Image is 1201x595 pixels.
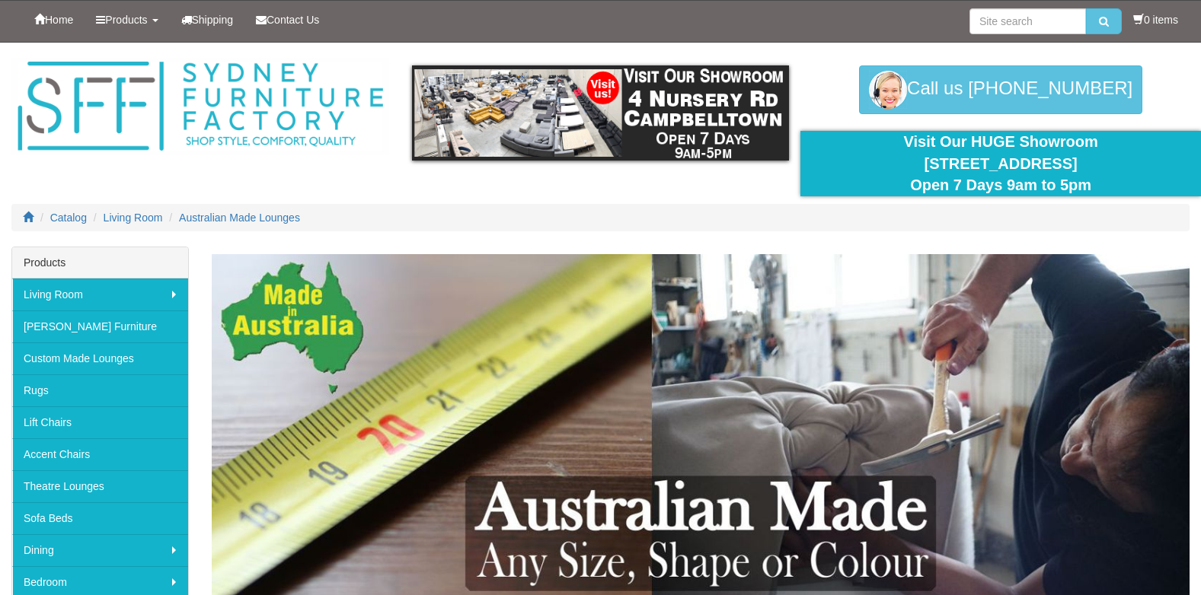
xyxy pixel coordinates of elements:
span: Shipping [192,14,234,26]
a: [PERSON_NAME] Furniture [12,310,188,342]
a: Theatre Lounges [12,470,188,502]
a: Sofa Beds [12,502,188,534]
a: Products [85,1,169,39]
span: Contact Us [267,14,319,26]
a: Rugs [12,374,188,406]
div: Visit Our HUGE Showroom [STREET_ADDRESS] Open 7 Days 9am to 5pm [812,131,1190,196]
a: Catalog [50,212,87,224]
img: Sydney Furniture Factory [11,58,389,155]
img: showroom.gif [412,65,790,161]
a: Custom Made Lounges [12,342,188,374]
a: Shipping [170,1,245,39]
li: 0 items [1133,12,1178,27]
a: Living Room [12,278,188,310]
a: Living Room [104,212,163,224]
span: Products [105,14,147,26]
span: Home [45,14,73,26]
a: Contact Us [244,1,331,39]
a: Accent Chairs [12,438,188,470]
div: Products [12,247,188,278]
a: Lift Chairs [12,406,188,438]
a: Home [23,1,85,39]
a: Australian Made Lounges [179,212,300,224]
input: Site search [969,8,1086,34]
a: Dining [12,534,188,566]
